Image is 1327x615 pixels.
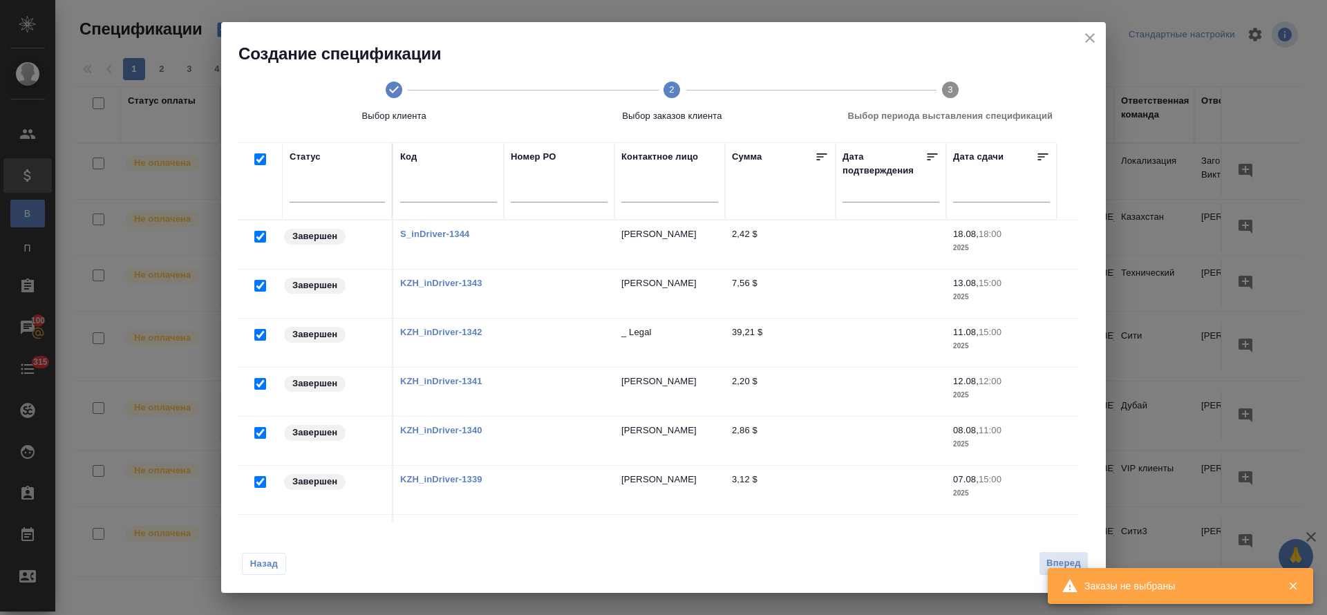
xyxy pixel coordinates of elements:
td: 2,20 $ [725,368,836,416]
p: 15:00 [979,278,1001,288]
td: 39,21 $ [725,319,836,367]
span: Вперед [1046,556,1081,571]
text: 3 [948,84,952,95]
td: 2,42 $ [725,220,836,269]
td: 2,86 $ [725,417,836,465]
td: [PERSON_NAME] [614,515,725,563]
p: 2025 [953,241,1050,255]
td: [PERSON_NAME] [614,368,725,416]
td: _ Legal [614,319,725,367]
a: KZH_inDriver-1343 [400,278,482,288]
p: Завершен [292,328,337,341]
button: Закрыть [1279,580,1307,592]
span: Назад [250,557,279,571]
p: Завершен [292,377,337,390]
p: 18:00 [979,229,1001,239]
td: 17,02 $ [725,515,836,563]
p: 12:00 [979,376,1001,386]
div: Заказы не выбраны [1084,579,1267,593]
p: 12.08, [953,376,979,386]
p: 2025 [953,339,1050,353]
p: 11:00 [979,425,1001,435]
p: 2025 [953,437,1050,451]
td: [PERSON_NAME] [614,417,725,465]
a: KZH_inDriver-1342 [400,327,482,337]
p: 2025 [953,486,1050,500]
p: 2025 [953,388,1050,402]
td: 3,12 $ [725,466,836,514]
p: Завершен [292,426,337,439]
td: [PERSON_NAME] [614,466,725,514]
p: 15:00 [979,474,1001,484]
a: S_inDriver-1344 [400,229,469,239]
p: Завершен [292,278,337,292]
div: Сумма [732,150,762,168]
p: 15:00 [979,327,1001,337]
p: 07.08, [953,474,979,484]
a: KZH_inDriver-1340 [400,425,482,435]
td: 7,56 $ [725,269,836,318]
span: Выбор заказов клиента [538,109,805,123]
button: Назад [242,553,286,575]
span: Выбор клиента [261,109,527,123]
div: Дата подтверждения [843,150,925,178]
h2: Создание спецификации [238,43,1106,65]
p: 18.08, [953,229,979,239]
td: [PERSON_NAME] [614,269,725,318]
text: 2 [670,84,675,95]
div: Номер PO [511,150,556,164]
div: Дата сдачи [953,150,1004,168]
p: 13.08, [953,278,979,288]
a: KZH_inDriver-1339 [400,474,482,484]
td: [PERSON_NAME] [614,220,725,269]
button: close [1080,28,1100,48]
div: Код [400,150,417,164]
p: Завершен [292,229,337,243]
p: Завершен [292,475,337,489]
span: Выбор периода выставления спецификаций [817,109,1084,123]
a: KZH_inDriver-1341 [400,376,482,386]
p: 08.08, [953,425,979,435]
div: Статус [290,150,321,164]
button: Вперед [1039,551,1089,576]
p: 2025 [953,290,1050,304]
p: 11.08, [953,327,979,337]
div: Контактное лицо [621,150,698,164]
